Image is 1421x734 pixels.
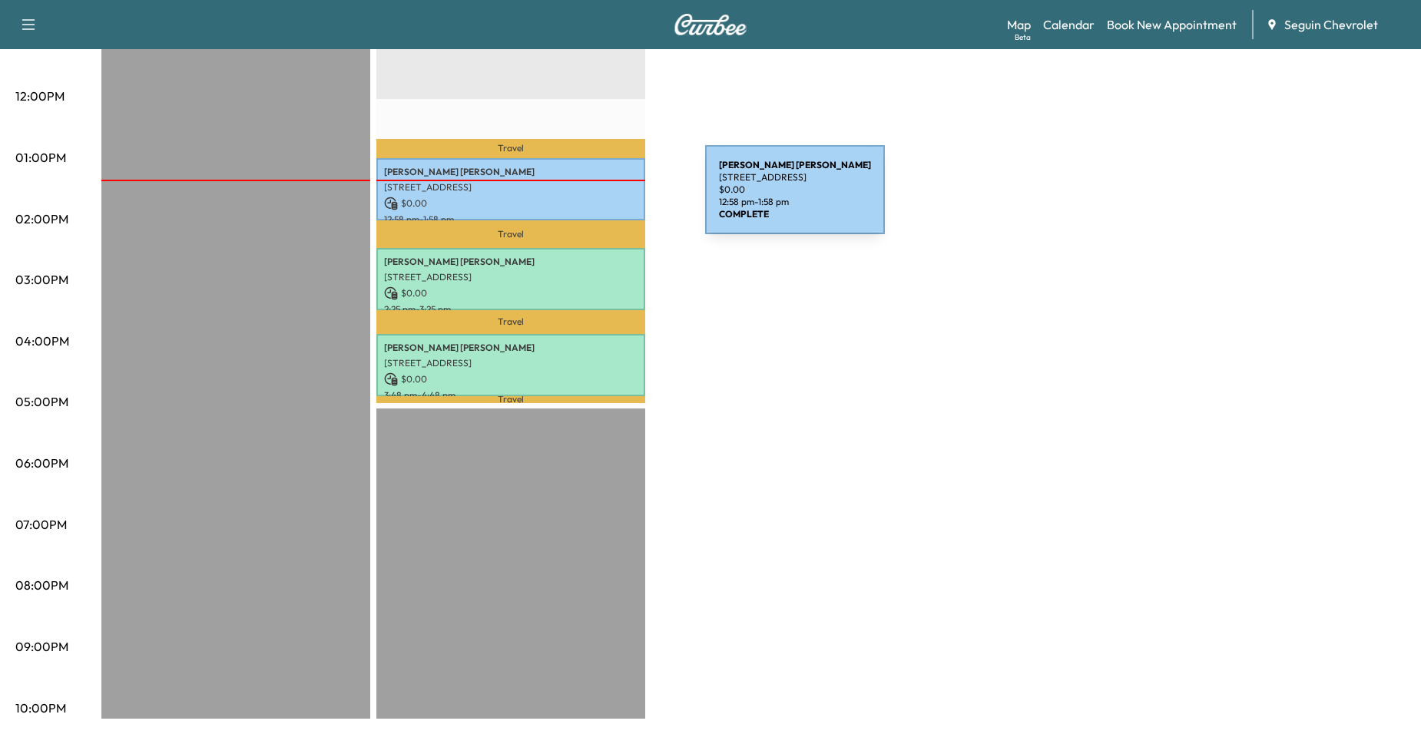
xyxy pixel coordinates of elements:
[384,197,638,210] p: $ 0.00
[674,14,747,35] img: Curbee Logo
[1284,15,1378,34] span: Seguin Chevrolet
[384,181,638,193] p: [STREET_ADDRESS]
[1043,15,1095,34] a: Calendar
[384,213,638,226] p: 12:58 pm - 1:58 pm
[15,392,68,411] p: 05:00PM
[15,210,68,228] p: 02:00PM
[15,699,66,717] p: 10:00PM
[15,454,68,472] p: 06:00PM
[376,396,645,403] p: Travel
[15,576,68,594] p: 08:00PM
[1015,31,1031,43] div: Beta
[376,139,645,159] p: Travel
[384,256,638,268] p: [PERSON_NAME] [PERSON_NAME]
[1107,15,1237,34] a: Book New Appointment
[384,166,638,178] p: [PERSON_NAME] [PERSON_NAME]
[384,389,638,402] p: 3:48 pm - 4:48 pm
[384,372,638,386] p: $ 0.00
[384,271,638,283] p: [STREET_ADDRESS]
[15,637,68,656] p: 09:00PM
[15,515,67,534] p: 07:00PM
[15,270,68,289] p: 03:00PM
[376,220,645,248] p: Travel
[384,303,638,316] p: 2:25 pm - 3:25 pm
[15,87,65,105] p: 12:00PM
[384,357,638,369] p: [STREET_ADDRESS]
[15,332,69,350] p: 04:00PM
[384,342,638,354] p: [PERSON_NAME] [PERSON_NAME]
[1007,15,1031,34] a: MapBeta
[15,148,66,167] p: 01:00PM
[384,286,638,300] p: $ 0.00
[376,310,645,334] p: Travel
